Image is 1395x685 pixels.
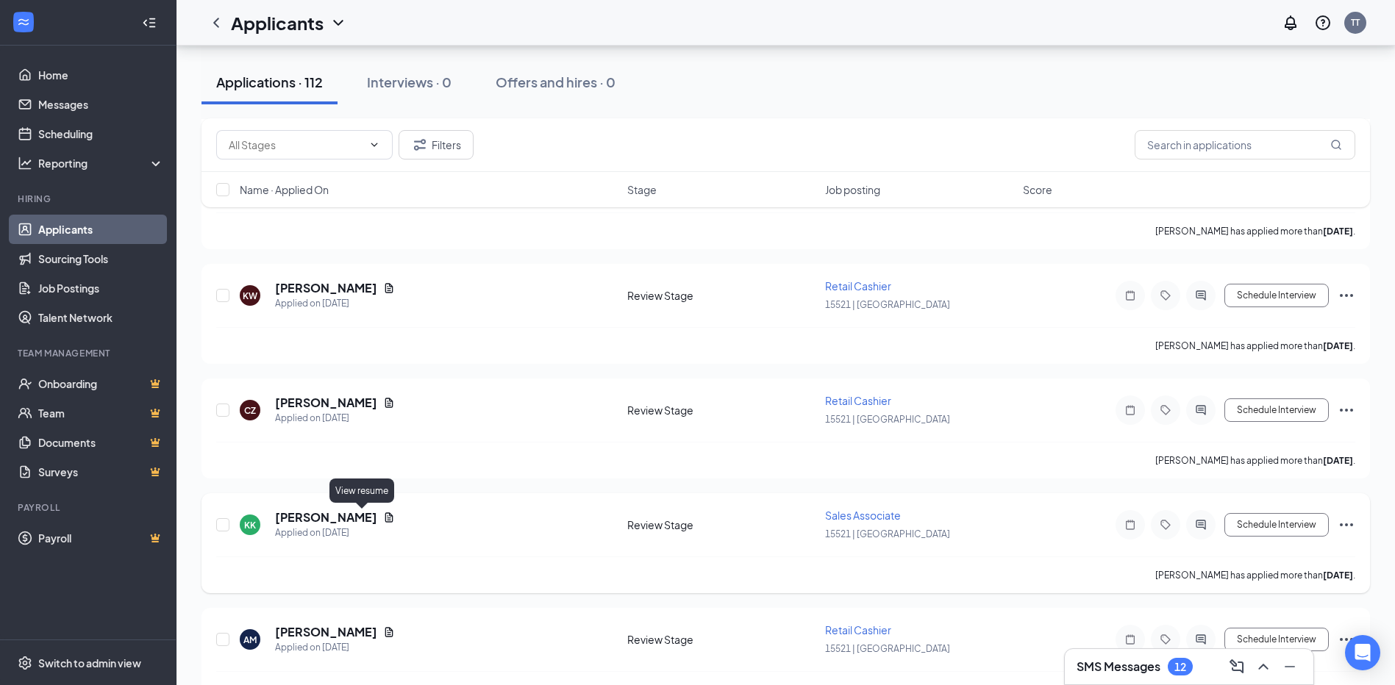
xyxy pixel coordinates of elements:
button: Schedule Interview [1224,398,1329,422]
div: Review Stage [627,288,816,303]
div: View resume [329,478,394,503]
svg: ChevronLeft [207,14,225,32]
svg: Tag [1157,519,1174,531]
div: Reporting [38,156,165,171]
svg: Ellipses [1338,401,1355,419]
p: [PERSON_NAME] has applied more than . [1155,569,1355,581]
h5: [PERSON_NAME] [275,395,377,411]
div: Applied on [DATE] [275,411,395,426]
svg: ChevronUp [1255,658,1272,675]
input: Search in applications [1135,130,1355,159]
a: Home [38,60,164,90]
h1: Applicants [231,10,324,35]
svg: ActiveChat [1192,634,1210,645]
div: KK [244,519,256,531]
div: Interviews · 0 [367,73,452,91]
h5: [PERSON_NAME] [275,280,377,296]
svg: Tag [1157,634,1174,645]
svg: ActiveChat [1192,404,1210,416]
svg: Filter [411,136,429,154]
svg: Note [1121,634,1139,645]
a: Applicants [38,215,164,244]
svg: ChevronDown [368,139,380,151]
svg: Ellipses [1338,516,1355,534]
span: Retail Cashier [825,279,891,293]
div: Open Intercom Messenger [1345,635,1380,670]
a: DocumentsCrown [38,428,164,457]
a: Sourcing Tools [38,244,164,273]
svg: Minimize [1281,658,1299,675]
div: Applied on [DATE] [275,640,395,655]
button: Filter Filters [399,130,474,159]
svg: Analysis [18,156,32,171]
a: Job Postings [38,273,164,303]
div: 12 [1174,661,1186,673]
a: Talent Network [38,303,164,332]
svg: Tag [1157,404,1174,416]
div: Switch to admin view [38,656,141,670]
span: Job posting [825,182,880,197]
svg: Note [1121,519,1139,531]
p: [PERSON_NAME] has applied more than . [1155,225,1355,237]
b: [DATE] [1323,340,1353,351]
h5: [PERSON_NAME] [275,624,377,640]
svg: Note [1121,290,1139,301]
svg: Document [383,397,395,409]
div: Review Stage [627,632,816,647]
b: [DATE] [1323,226,1353,237]
svg: Collapse [142,15,157,30]
a: TeamCrown [38,398,164,428]
input: All Stages [229,137,363,153]
span: 15521 | [GEOGRAPHIC_DATA] [825,414,950,425]
span: 15521 | [GEOGRAPHIC_DATA] [825,643,950,654]
svg: ActiveChat [1192,290,1210,301]
h3: SMS Messages [1077,659,1160,675]
svg: Settings [18,656,32,670]
div: Payroll [18,501,161,514]
div: Applications · 112 [216,73,323,91]
button: ChevronUp [1252,655,1275,678]
span: Score [1023,182,1052,197]
span: 15521 | [GEOGRAPHIC_DATA] [825,299,950,310]
button: Schedule Interview [1224,628,1329,651]
a: SurveysCrown [38,457,164,487]
p: [PERSON_NAME] has applied more than . [1155,454,1355,467]
div: Team Management [18,347,161,359]
div: CZ [244,404,256,417]
svg: ComposeMessage [1228,658,1246,675]
svg: Document [383,626,395,638]
h5: [PERSON_NAME] [275,509,377,526]
span: Sales Associate [825,509,901,522]
p: [PERSON_NAME] has applied more than . [1155,340,1355,352]
svg: Notifications [1282,14,1299,32]
span: Retail Cashier [825,623,891,636]
svg: Ellipses [1338,287,1355,304]
svg: MagnifyingGlass [1330,139,1342,151]
svg: QuestionInfo [1314,14,1332,32]
button: Schedule Interview [1224,284,1329,307]
a: Scheduling [38,119,164,148]
div: Offers and hires · 0 [496,73,616,91]
svg: ActiveChat [1192,519,1210,531]
div: Review Stage [627,517,816,532]
svg: Note [1121,404,1139,416]
svg: Tag [1157,290,1174,301]
svg: Ellipses [1338,631,1355,648]
svg: ChevronDown [329,14,347,32]
button: ComposeMessage [1225,655,1249,678]
svg: WorkstreamLogo [16,15,31,29]
span: 15521 | [GEOGRAPHIC_DATA] [825,528,950,539]
div: Applied on [DATE] [275,296,395,311]
button: Schedule Interview [1224,513,1329,537]
div: Hiring [18,193,161,205]
div: AM [243,634,257,646]
b: [DATE] [1323,570,1353,581]
a: OnboardingCrown [38,369,164,398]
div: Applied on [DATE] [275,526,395,540]
span: Name · Applied On [240,182,329,197]
a: PayrollCrown [38,523,164,553]
div: KW [243,290,257,302]
span: Retail Cashier [825,394,891,407]
div: Review Stage [627,403,816,417]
